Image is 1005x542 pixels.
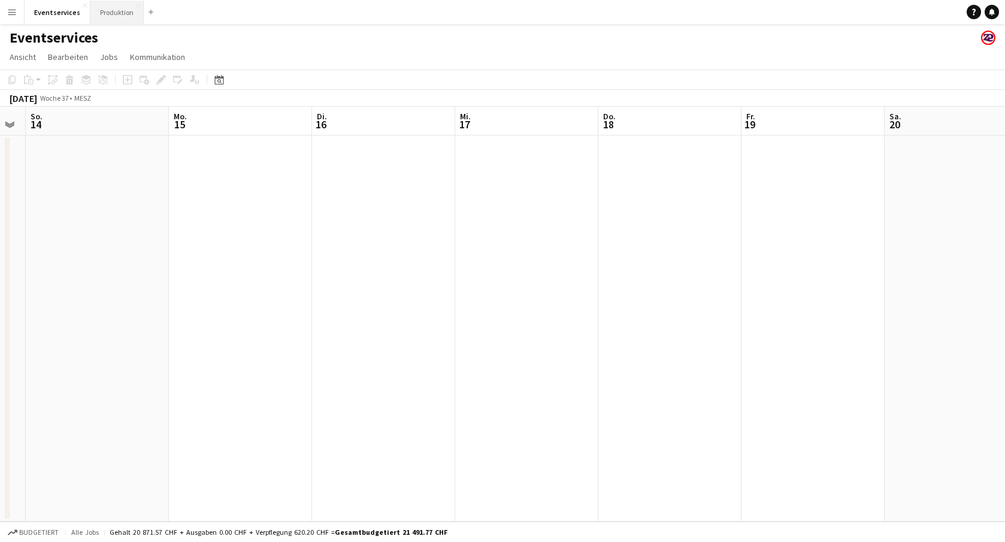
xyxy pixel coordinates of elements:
[10,52,36,62] span: Ansicht
[174,111,187,122] span: Mo.
[48,52,88,62] span: Bearbeiten
[71,528,99,537] span: Alle Jobs
[29,118,43,131] span: 14
[458,118,471,131] span: 17
[317,111,327,122] span: Di.
[6,526,60,539] button: Budgetiert
[460,111,471,122] span: Mi.
[40,94,69,103] span: Woche 37
[744,118,755,131] span: 19
[10,29,98,47] h1: Eventservices
[601,118,616,131] span: 18
[335,528,447,537] span: Gesamtbudgetiert 21 491.77 CHF
[746,111,755,122] span: Fr.
[31,111,43,122] span: So.
[888,118,901,131] span: 20
[125,49,190,65] a: Kommunikation
[981,31,995,45] app-user-avatar: Team Zeitpol
[43,49,93,65] a: Bearbeiten
[130,52,185,62] span: Kommunikation
[90,1,144,24] button: Produktion
[5,49,41,65] a: Ansicht
[10,92,37,104] div: [DATE]
[889,111,901,122] span: Sa.
[603,111,616,122] span: Do.
[172,118,187,131] span: 15
[19,528,59,537] span: Budgetiert
[95,49,123,65] a: Jobs
[25,1,90,24] button: Eventservices
[315,118,327,131] span: 16
[110,528,447,537] div: Gehalt 20 871.57 CHF + Ausgaben 0.00 CHF + Verpflegung 620.20 CHF =
[74,94,91,103] div: MESZ
[100,52,118,62] span: Jobs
